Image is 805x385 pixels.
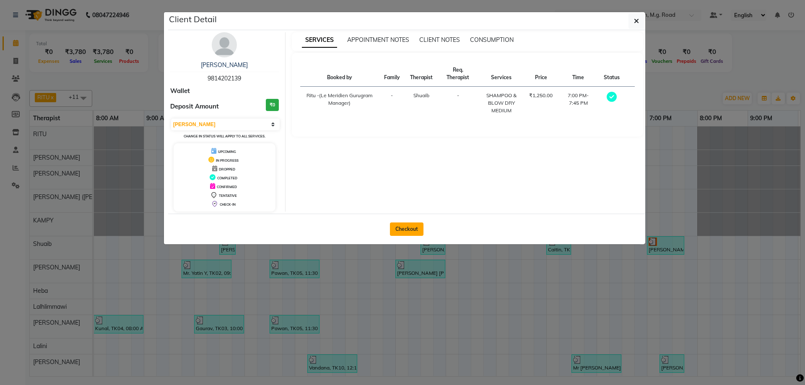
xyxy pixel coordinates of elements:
span: APPOINTMENT NOTES [347,36,409,44]
th: Booked by [300,61,379,87]
td: - [438,87,478,120]
span: UPCOMING [218,150,236,154]
td: - [379,87,405,120]
th: Therapist [405,61,438,87]
small: Change in status will apply to all services. [184,134,265,138]
h3: ₹0 [266,99,279,111]
th: Time [558,61,599,87]
span: COMPLETED [217,176,237,180]
span: CHECK-IN [220,202,236,207]
th: Services [478,61,524,87]
span: Shuaib [413,92,429,98]
span: IN PROGRESS [216,158,239,163]
span: CLIENT NOTES [419,36,460,44]
span: CONFIRMED [217,185,237,189]
span: TENTATIVE [219,194,237,198]
div: ₹1,250.00 [529,92,553,99]
span: 9814202139 [208,75,241,82]
th: Price [524,61,558,87]
th: Req. Therapist [438,61,478,87]
button: Checkout [390,222,423,236]
td: 7:00 PM-7:45 PM [558,87,599,120]
th: Family [379,61,405,87]
div: SHAMPOO & BLOW DRY MEDIUM [483,92,519,114]
h5: Client Detail [169,13,217,26]
img: avatar [212,32,237,57]
span: Deposit Amount [170,102,219,111]
span: CONSUMPTION [470,36,514,44]
span: Wallet [170,86,190,96]
span: SERVICES [302,33,337,48]
td: Ritu -(Le Meridien Gurugram Manager) [300,87,379,120]
span: DROPPED [219,167,235,171]
a: [PERSON_NAME] [201,61,248,69]
th: Status [599,61,625,87]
